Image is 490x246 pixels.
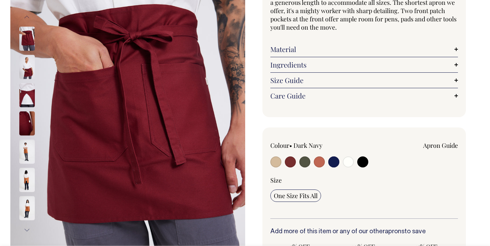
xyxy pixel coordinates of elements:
[19,27,35,51] img: burgundy
[274,192,318,200] span: One Size Fits All
[19,168,35,192] img: rust
[270,61,458,69] a: Ingredients
[270,92,458,100] a: Care Guide
[270,189,321,202] input: One Size Fits All
[385,229,404,235] a: aprons
[22,223,32,238] button: Next
[423,141,458,150] a: Apron Guide
[19,112,35,136] img: burgundy
[22,9,32,25] button: Previous
[289,141,292,150] span: •
[19,140,35,164] img: rust
[19,196,35,221] img: rust
[270,76,458,84] a: Size Guide
[270,141,346,150] div: Colour
[19,55,35,79] img: burgundy
[270,45,458,53] a: Material
[270,176,458,184] div: Size
[19,83,35,107] img: burgundy
[270,228,458,235] h6: Add more of this item or any of our other to save
[293,141,322,150] label: Dark Navy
